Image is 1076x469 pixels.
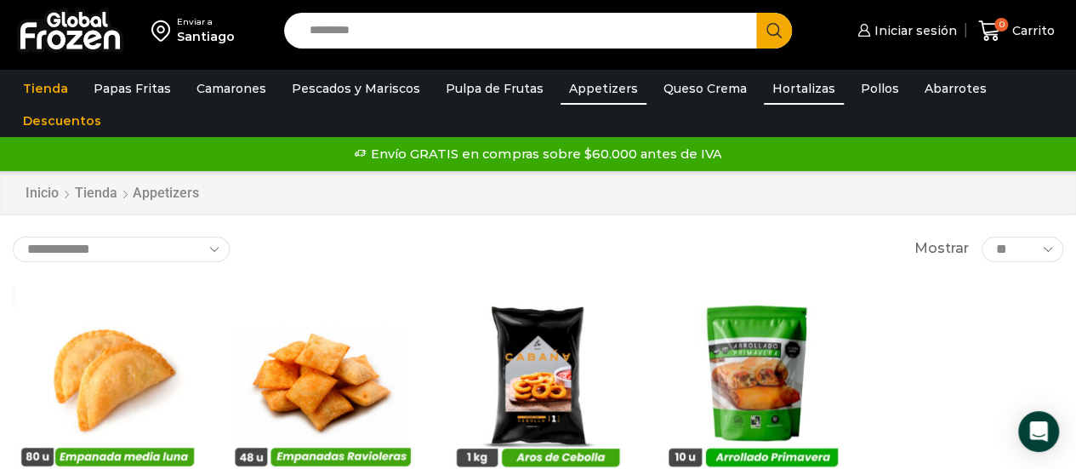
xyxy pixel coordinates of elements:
[561,72,646,105] a: Appetizers
[14,72,77,105] a: Tienda
[655,72,755,105] a: Queso Crema
[437,72,552,105] a: Pulpa de Frutas
[25,184,60,203] a: Inicio
[1018,411,1059,452] div: Open Intercom Messenger
[283,72,429,105] a: Pescados y Mariscos
[151,16,177,45] img: address-field-icon.svg
[916,72,995,105] a: Abarrotes
[756,13,792,49] button: Search button
[914,239,969,259] span: Mostrar
[764,72,844,105] a: Hortalizas
[25,184,199,203] nav: Breadcrumb
[974,11,1059,51] a: 0 Carrito
[133,185,199,201] h1: Appetizers
[994,18,1008,31] span: 0
[177,28,235,45] div: Santiago
[14,105,110,137] a: Descuentos
[1008,22,1055,39] span: Carrito
[853,14,957,48] a: Iniciar sesión
[852,72,908,105] a: Pollos
[13,237,230,262] select: Pedido de la tienda
[188,72,275,105] a: Camarones
[74,184,118,203] a: Tienda
[177,16,235,28] div: Enviar a
[870,22,957,39] span: Iniciar sesión
[85,72,179,105] a: Papas Fritas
